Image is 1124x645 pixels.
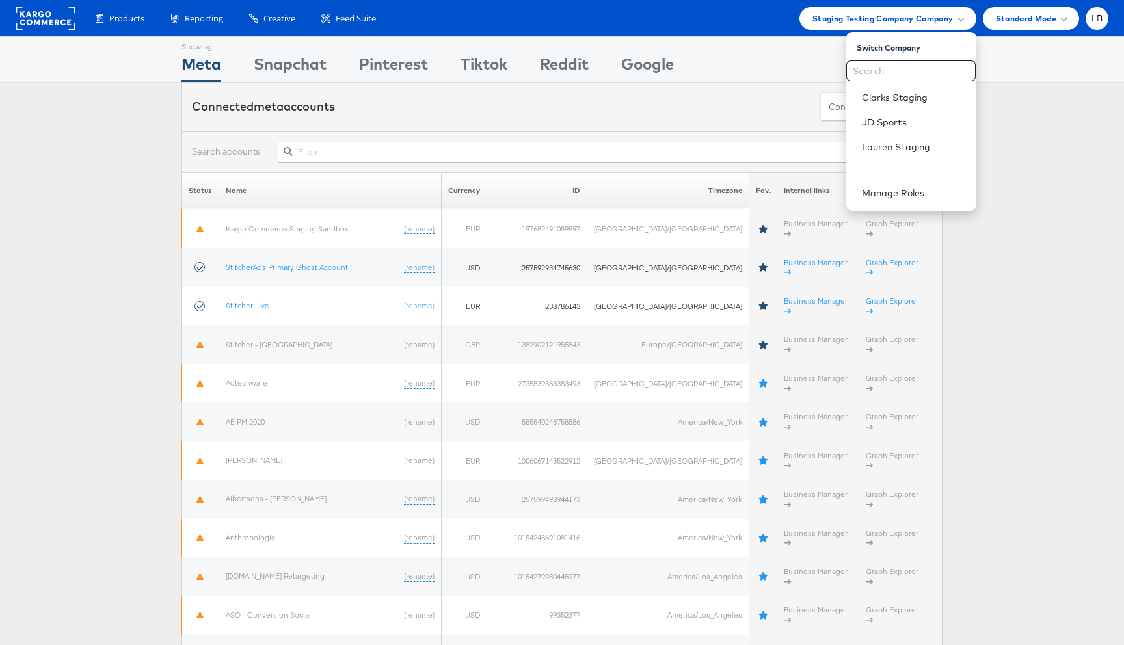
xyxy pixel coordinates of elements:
div: Tiktok [461,53,507,82]
td: USD [442,557,487,596]
div: Pinterest [359,53,428,82]
a: Adtechware [226,378,267,388]
td: 257592934745630 [487,248,587,287]
a: (rename) [404,533,435,544]
a: (rename) [404,262,435,273]
a: (rename) [404,455,435,466]
a: Business Manager [784,451,848,471]
td: 197682491089597 [487,209,587,248]
a: (rename) [404,339,435,350]
td: USD [442,596,487,634]
td: 257599498944173 [487,480,587,518]
a: Graph Explorer [866,451,918,471]
a: Business Manager [784,566,848,586]
span: Reporting [185,12,223,25]
td: 10154248691081416 [487,519,587,557]
td: EUR [442,209,487,248]
td: [GEOGRAPHIC_DATA]/[GEOGRAPHIC_DATA] [587,441,749,480]
a: AE PM 2020 [226,417,265,427]
a: [PERSON_NAME] [226,455,282,465]
div: Google [621,53,674,82]
td: America/Los_Angeles [587,557,749,596]
td: 238786143 [487,287,587,325]
a: Anthropologie [226,533,276,542]
td: America/New_York [587,402,749,441]
a: Graph Explorer [866,218,918,239]
a: Business Manager [784,334,848,354]
td: [GEOGRAPHIC_DATA]/[GEOGRAPHIC_DATA] [587,248,749,287]
a: Graph Explorer [866,373,918,393]
span: meta [254,99,284,114]
a: (rename) [404,610,435,621]
th: Status [182,172,219,209]
td: America/New_York [587,519,749,557]
input: Filter [278,142,932,163]
td: USD [442,402,487,441]
th: Timezone [587,172,749,209]
div: Showing [181,37,221,53]
td: Europe/[GEOGRAPHIC_DATA] [587,325,749,363]
td: 1382902121955843 [487,325,587,363]
a: (rename) [404,300,435,311]
span: Creative [263,12,295,25]
td: USD [442,480,487,518]
td: USD [442,248,487,287]
a: Graph Explorer [866,412,918,432]
div: Connected accounts [192,98,335,115]
a: Graph Explorer [866,296,918,316]
a: Business Manager [784,373,848,393]
td: 1006067143522912 [487,441,587,480]
span: Feed Suite [336,12,376,25]
th: ID [487,172,587,209]
a: (rename) [404,571,435,582]
td: USD [442,519,487,557]
td: EUR [442,441,487,480]
a: Graph Explorer [866,489,918,509]
td: GBP [442,325,487,363]
div: Meta [181,53,221,82]
td: [GEOGRAPHIC_DATA]/[GEOGRAPHIC_DATA] [587,287,749,325]
td: America/Los_Angeles [587,596,749,634]
a: Business Manager [784,412,848,432]
a: Business Manager [784,528,848,548]
a: Business Manager [784,605,848,625]
a: (rename) [404,224,435,235]
a: Business Manager [784,489,848,509]
span: Products [109,12,144,25]
a: Business Manager [784,257,848,278]
a: Business Manager [784,296,848,316]
td: EUR [442,364,487,402]
td: [GEOGRAPHIC_DATA]/[GEOGRAPHIC_DATA] [587,209,749,248]
a: ASO - Conversion Social [226,610,311,620]
a: Lauren Staging [862,140,966,153]
td: EUR [442,287,487,325]
a: Clarks Staging [862,91,966,104]
td: 99352377 [487,596,587,634]
a: StitcherAds Primary Ghost Account [226,262,348,272]
td: [GEOGRAPHIC_DATA]/[GEOGRAPHIC_DATA] [587,364,749,402]
a: Manage Roles [862,187,925,199]
a: Kargo Commerce Staging Sandbox [226,224,349,233]
td: 2735839383383493 [487,364,587,402]
span: Standard Mode [996,12,1056,25]
a: JD Sports [862,116,966,129]
a: Business Manager [784,218,848,239]
a: [DOMAIN_NAME] Retargeting [226,571,325,581]
a: Graph Explorer [866,257,918,278]
a: (rename) [404,378,435,389]
a: Albertsons - [PERSON_NAME] [226,494,327,503]
div: Switch Company [857,37,976,53]
th: Currency [442,172,487,209]
a: Graph Explorer [866,334,918,354]
td: America/New_York [587,480,749,518]
a: Graph Explorer [866,528,918,548]
a: (rename) [404,494,435,505]
input: Search [846,60,976,81]
a: Graph Explorer [866,566,918,586]
td: 10154279280445977 [487,557,587,596]
div: Reddit [540,53,589,82]
td: 585540248758886 [487,402,587,441]
a: Stitcher Live [226,300,269,310]
th: Name [219,172,442,209]
a: Stitcher - [GEOGRAPHIC_DATA] [226,339,332,349]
